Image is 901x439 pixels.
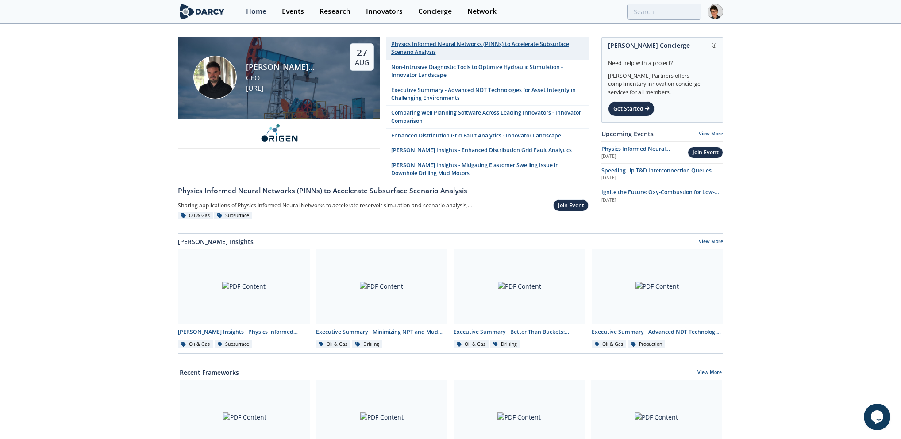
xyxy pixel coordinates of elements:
div: Drilling [490,340,520,348]
button: Join Event [688,147,723,159]
div: Get Started [608,101,655,116]
a: View More [699,238,723,246]
div: CEO [246,73,334,84]
div: Oil & Gas [454,340,489,348]
div: Executive Summary - Advanced NDT Technologies for Asset Integrity in Challenging Environments [592,328,724,336]
div: [PERSON_NAME] Concierge [608,38,716,53]
a: Non-Intrusive Diagnostic Tools to Optimize Hydraulic Stimulation - Innovator Landscape [386,60,589,83]
div: Events [282,8,304,15]
div: Home [246,8,266,15]
div: Subsurface [214,212,252,220]
a: [PERSON_NAME] Insights - Mitigating Elastomer Swelling Issue in Downhole Drilling Mud Motors [386,158,589,181]
div: [URL] [246,83,334,94]
div: Research [320,8,350,15]
a: Physics Informed Neural Networks (PINNs) to Accelerate Subsurface Scenario Analysis [178,181,589,196]
a: View More [699,130,723,137]
a: Comparing Well Planning Software Across Leading Innovators - Innovator Comparison [386,106,589,129]
a: Ruben Rodriguez Torrado [PERSON_NAME] [PERSON_NAME] CEO [URL] 27 Aug [178,37,380,181]
a: Physics Informed Neural Networks (PINNs) to Accelerate Subsurface Scenario Analysis [DATE] [601,145,688,160]
img: logo-wide.svg [178,4,226,19]
a: Recent Frameworks [180,368,239,377]
div: Network [467,8,497,15]
img: Ruben Rodriguez Torrado [193,56,237,99]
div: Physics Informed Neural Networks (PINNs) to Accelerate Subsurface Scenario Analysis [178,186,589,196]
a: Executive Summary - Advanced NDT Technologies for Asset Integrity in Challenging Environments [386,83,589,106]
a: Ignite the Future: Oxy-Combustion for Low-Carbon Power [DATE] [601,188,723,203]
div: Oil & Gas [316,340,351,348]
span: Physics Informed Neural Networks (PINNs) to Accelerate Subsurface Scenario Analysis [601,145,683,169]
span: Ignite the Future: Oxy-Combustion for Low-Carbon Power [601,188,719,204]
div: Need help with a project? [608,53,716,67]
div: Join Event [693,149,719,157]
div: Aug [355,58,369,67]
div: Drilling [352,340,382,348]
a: Enhanced Distribution Grid Fault Analytics - Innovator Landscape [386,129,589,143]
div: Executive Summary - Better Than Buckets: Advancing Hole Cleaning with Automated Cuttings Monitoring [454,328,585,336]
a: [PERSON_NAME] Insights - Enhanced Distribution Grid Fault Analytics [386,143,589,158]
a: PDF Content [PERSON_NAME] Insights - Physics Informed Neural Networks to Accelerate Subsurface Sc... [175,249,313,349]
span: Speeding Up T&D Interconnection Queues with Enhanced Software Solutions [601,167,716,182]
div: Innovators [366,8,403,15]
div: Subsurface [215,340,253,348]
div: [PERSON_NAME] [PERSON_NAME] [246,61,334,73]
button: Join Event [553,199,589,211]
div: Executive Summary - Minimizing NPT and Mud Costs with Automated Fluids Intelligence [316,328,448,336]
a: PDF Content Executive Summary - Advanced NDT Technologies for Asset Integrity in Challenging Envi... [589,249,727,349]
input: Advanced Search [627,4,701,20]
div: [PERSON_NAME] Partners offers complimentary innovation concierge services for all members. [608,67,716,96]
div: [PERSON_NAME] Insights - Physics Informed Neural Networks to Accelerate Subsurface Scenario Analysis [178,328,310,336]
div: Concierge [418,8,452,15]
div: Oil & Gas [178,340,213,348]
div: [DATE] [601,153,688,160]
a: PDF Content Executive Summary - Better Than Buckets: Advancing Hole Cleaning with Automated Cutti... [450,249,589,349]
div: [DATE] [601,175,723,182]
div: [DATE] [601,197,723,204]
div: Sharing applications of Physics Informed Neural Networks to accelerate reservoir simulation and s... [178,199,475,212]
a: View More [697,369,722,377]
img: Profile [708,4,723,19]
div: Oil & Gas [592,340,627,348]
a: Speeding Up T&D Interconnection Queues with Enhanced Software Solutions [DATE] [601,167,723,182]
a: PDF Content Executive Summary - Minimizing NPT and Mud Costs with Automated Fluids Intelligence O... [313,249,451,349]
div: Physics Informed Neural Networks (PINNs) to Accelerate Subsurface Scenario Analysis [391,40,584,57]
div: Oil & Gas [178,212,213,220]
div: 27 [355,47,369,58]
div: Production [628,340,665,348]
a: [PERSON_NAME] Insights [178,237,254,246]
img: information.svg [712,43,717,48]
div: Join Event [558,202,584,210]
a: Upcoming Events [601,129,654,138]
img: origen.ai.png [257,124,301,142]
iframe: chat widget [864,404,892,430]
a: Physics Informed Neural Networks (PINNs) to Accelerate Subsurface Scenario Analysis [386,37,589,60]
